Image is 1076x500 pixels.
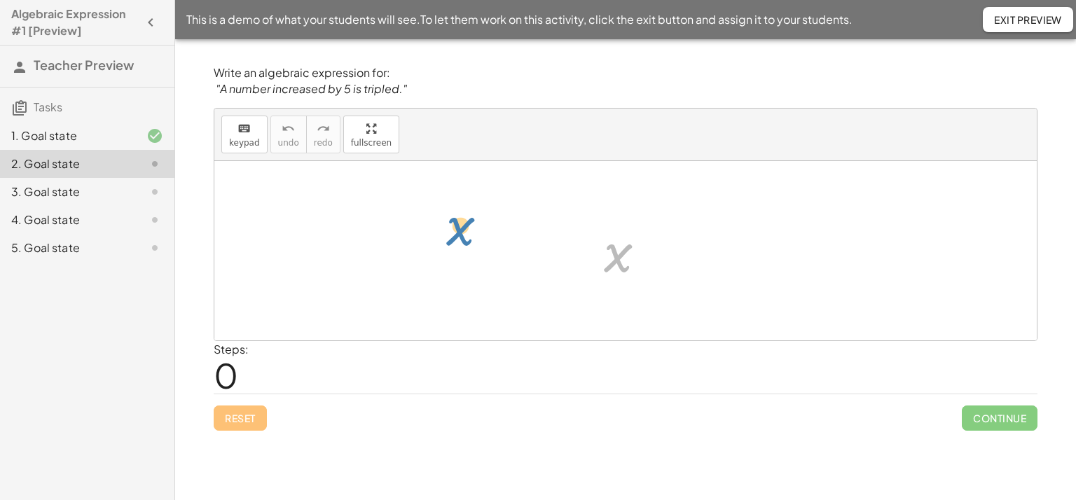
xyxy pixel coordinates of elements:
[186,11,853,28] span: This is a demo of what your students will see. To let them work on this activity, click the exit ...
[146,211,163,228] i: Task not started.
[11,155,124,172] div: 2. Goal state
[278,138,299,148] span: undo
[270,116,307,153] button: undoundo
[317,120,330,137] i: redo
[11,6,138,39] h4: Algebraic Expression #1 [Preview]
[214,342,249,356] label: Steps:
[216,81,407,96] em: "A number increased by 5 is tripled."
[237,120,251,137] i: keyboard
[146,239,163,256] i: Task not started.
[214,354,238,396] span: 0
[146,127,163,144] i: Task finished and correct.
[34,99,62,114] span: Tasks
[314,138,333,148] span: redo
[221,116,268,153] button: keyboardkeypad
[229,138,260,148] span: keypad
[11,211,124,228] div: 4. Goal state
[34,57,134,73] span: Teacher Preview
[146,183,163,200] i: Task not started.
[983,7,1073,32] button: Exit Preview
[306,116,340,153] button: redoredo
[994,13,1062,26] span: Exit Preview
[11,183,124,200] div: 3. Goal state
[343,116,399,153] button: fullscreen
[11,127,124,144] div: 1. Goal state
[11,239,124,256] div: 5. Goal state
[214,65,1037,81] p: Write an algebraic expression for:
[351,138,392,148] span: fullscreen
[146,155,163,172] i: Task not started.
[282,120,295,137] i: undo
